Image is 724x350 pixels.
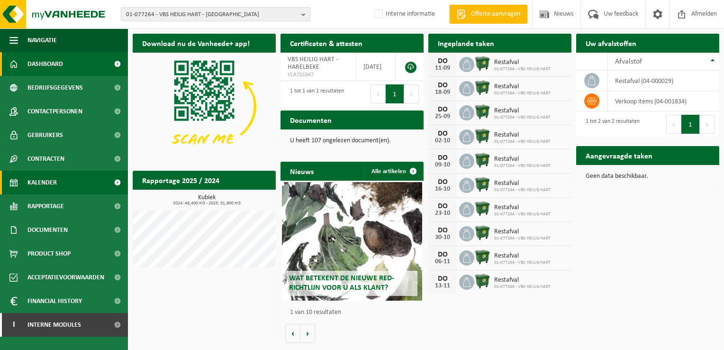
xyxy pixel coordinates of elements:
div: 23-10 [433,210,452,217]
span: Documenten [27,218,68,242]
span: Bedrijfsgegevens [27,76,83,100]
button: Next [404,84,419,103]
div: 1 tot 1 van 1 resultaten [285,83,344,104]
h2: Rapportage 2025 / 2024 [133,171,229,189]
button: Next [700,115,715,134]
p: Geen data beschikbaar. [586,173,710,180]
span: Restafval [494,156,551,163]
h2: Certificaten & attesten [281,34,372,52]
span: Restafval [494,180,551,187]
div: 18-09 [433,89,452,96]
span: I [9,313,18,337]
span: Restafval [494,131,551,139]
div: DO [433,251,452,258]
h2: Download nu de Vanheede+ app! [133,34,259,52]
div: DO [433,203,452,210]
h2: Aangevraagde taken [576,146,662,165]
td: verkoop items (04-001834) [608,91,719,111]
span: Contracten [27,147,64,171]
span: 01-077264 - VBS HEILIG HART [494,187,551,193]
span: 01-077264 - VBS HEILIG HART [494,236,551,241]
img: Download de VHEPlus App [133,53,276,160]
div: DO [433,82,452,89]
span: Gebruikers [27,123,63,147]
span: Dashboard [27,52,63,76]
h3: Kubiek [137,194,276,206]
img: WB-1100-HPE-GN-01 [474,176,490,193]
button: 1 [681,115,700,134]
div: 09-10 [433,162,452,168]
span: 01-077264 - VBS HEILIG HART [494,91,551,96]
span: Navigatie [27,28,57,52]
div: DO [433,275,452,283]
h2: Nieuws [281,162,323,180]
button: Volgende [300,324,315,343]
div: 1 tot 2 van 2 resultaten [581,114,640,135]
div: 16-10 [433,186,452,193]
span: Wat betekent de nieuwe RED-richtlijn voor u als klant? [289,275,394,291]
img: WB-1100-HPE-GN-01 [474,80,490,96]
div: DO [433,130,452,138]
span: Financial History [27,289,82,313]
span: Product Shop [27,242,71,266]
span: VBS HEILIG HART - HARELBEKE [288,56,338,71]
button: Previous [371,84,386,103]
span: 01-077264 - VBS HEILIG HART [494,115,551,120]
td: [DATE] [356,53,396,81]
div: 30-10 [433,234,452,241]
span: Interne modules [27,313,81,337]
button: Previous [666,115,681,134]
span: 01-077264 - VBS HEILIG HART [494,212,551,217]
span: Kalender [27,171,57,194]
span: Restafval [494,83,551,91]
div: DO [433,227,452,234]
a: Offerte aanvragen [449,5,527,24]
div: DO [433,57,452,65]
span: Restafval [494,228,551,236]
p: U heeft 107 ongelezen document(en). [290,138,414,144]
img: WB-1100-HPE-GN-01 [474,201,490,217]
div: 13-11 [433,283,452,289]
label: Interne informatie [372,7,435,21]
span: Contactpersonen [27,100,82,123]
div: DO [433,106,452,113]
a: Wat betekent de nieuwe RED-richtlijn voor u als klant? [282,182,422,301]
span: Afvalstof [615,58,642,65]
span: Rapportage [27,194,64,218]
h2: Uw afvalstoffen [576,34,646,52]
img: WB-1100-HPE-GN-01 [474,128,490,144]
div: DO [433,178,452,186]
button: Vorige [285,324,300,343]
span: 01-077264 - VBS HEILIG HART [494,139,551,145]
div: 02-10 [433,138,452,144]
span: Restafval [494,107,551,115]
div: 06-11 [433,258,452,265]
span: Offerte aanvragen [469,9,523,19]
span: Restafval [494,204,551,212]
button: 01-077264 - VBS HEILIG HART - [GEOGRAPHIC_DATA] [121,7,310,21]
span: 2024: 48,400 m3 - 2025: 31,900 m3 [137,201,276,206]
div: 11-09 [433,65,452,72]
img: WB-1100-HPE-GN-01 [474,152,490,168]
a: Alle artikelen [364,162,423,181]
span: Restafval [494,252,551,260]
span: VLA701847 [288,71,349,79]
td: restafval (04-000029) [608,71,719,91]
div: DO [433,154,452,162]
span: 01-077264 - VBS HEILIG HART [494,66,551,72]
img: WB-1100-HPE-GN-01 [474,249,490,265]
span: 01-077264 - VBS HEILIG HART [494,260,551,266]
span: Restafval [494,276,551,284]
div: 25-09 [433,113,452,120]
img: WB-1100-HPE-GN-01 [474,225,490,241]
h2: Documenten [281,111,341,129]
span: Restafval [494,59,551,66]
span: 01-077264 - VBS HEILIG HART - [GEOGRAPHIC_DATA] [126,8,298,22]
h2: Ingeplande taken [428,34,504,52]
img: WB-1100-HPE-GN-01 [474,55,490,72]
span: 01-077264 - VBS HEILIG HART [494,163,551,169]
p: 1 van 10 resultaten [290,309,419,316]
span: 01-077264 - VBS HEILIG HART [494,284,551,290]
a: Bekijk rapportage [205,189,275,208]
img: WB-1100-HPE-GN-01 [474,104,490,120]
